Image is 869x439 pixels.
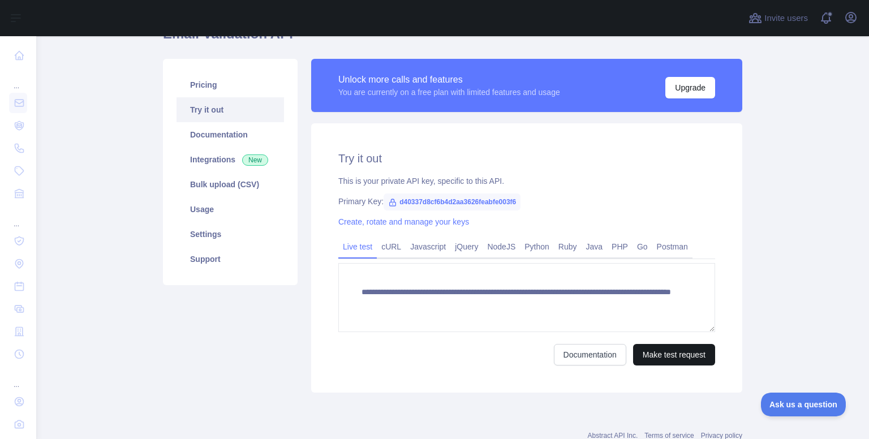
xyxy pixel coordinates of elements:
[338,150,715,166] h2: Try it out
[9,206,27,229] div: ...
[582,238,608,256] a: Java
[450,238,483,256] a: jQuery
[761,393,846,416] iframe: Toggle Customer Support
[163,25,742,52] h1: Email Validation API
[746,9,810,27] button: Invite users
[483,238,520,256] a: NodeJS
[9,68,27,91] div: ...
[554,344,626,365] a: Documentation
[406,238,450,256] a: Javascript
[554,238,582,256] a: Ruby
[633,344,715,365] button: Make test request
[384,193,520,210] span: d40337d8cf6b4d2aa3626feabfe003f6
[177,197,284,222] a: Usage
[377,238,406,256] a: cURL
[338,87,560,98] div: You are currently on a free plan with limited features and usage
[338,73,560,87] div: Unlock more calls and features
[177,122,284,147] a: Documentation
[338,238,377,256] a: Live test
[177,97,284,122] a: Try it out
[177,247,284,272] a: Support
[633,238,652,256] a: Go
[665,77,715,98] button: Upgrade
[520,238,554,256] a: Python
[764,12,808,25] span: Invite users
[338,175,715,187] div: This is your private API key, specific to this API.
[177,72,284,97] a: Pricing
[177,222,284,247] a: Settings
[177,172,284,197] a: Bulk upload (CSV)
[338,196,715,207] div: Primary Key:
[242,154,268,166] span: New
[607,238,633,256] a: PHP
[338,217,469,226] a: Create, rotate and manage your keys
[652,238,692,256] a: Postman
[177,147,284,172] a: Integrations New
[9,367,27,389] div: ...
